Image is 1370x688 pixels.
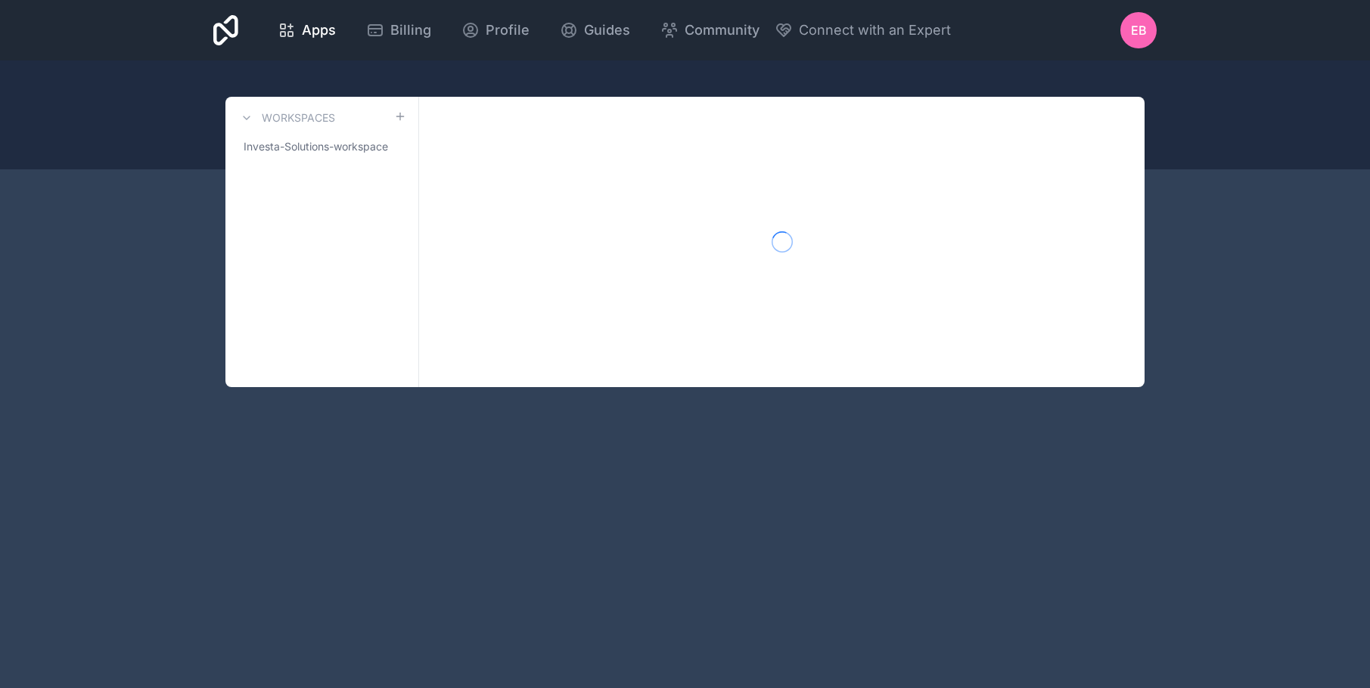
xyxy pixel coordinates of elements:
[1131,21,1147,39] span: EB
[685,20,760,41] span: Community
[238,109,335,127] a: Workspaces
[302,20,336,41] span: Apps
[486,20,530,41] span: Profile
[238,133,406,160] a: Investa-Solutions-workspace
[262,110,335,126] h3: Workspaces
[799,20,951,41] span: Connect with an Expert
[584,20,630,41] span: Guides
[266,14,348,47] a: Apps
[390,20,431,41] span: Billing
[775,20,951,41] button: Connect with an Expert
[244,139,388,154] span: Investa-Solutions-workspace
[354,14,443,47] a: Billing
[449,14,542,47] a: Profile
[548,14,642,47] a: Guides
[648,14,772,47] a: Community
